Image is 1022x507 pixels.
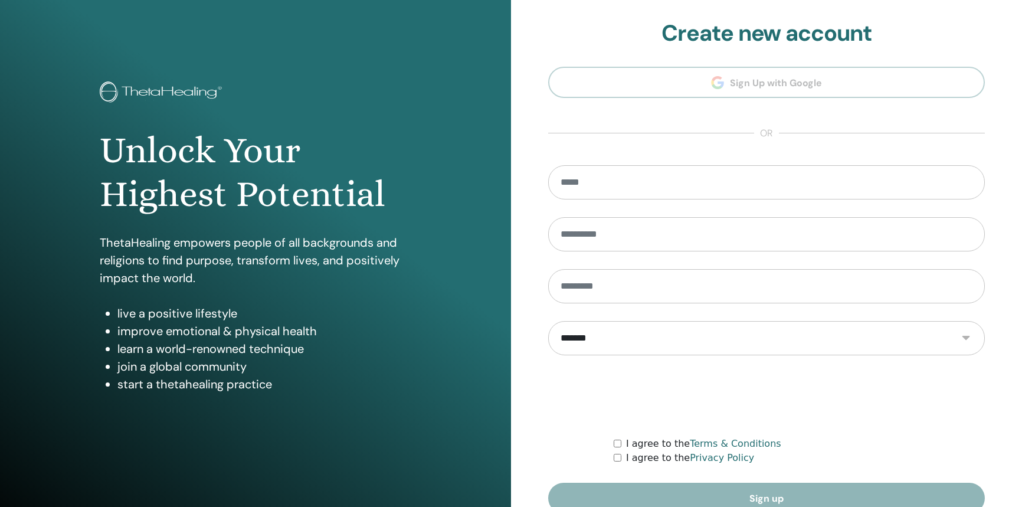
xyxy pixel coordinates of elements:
[677,373,856,419] iframe: reCAPTCHA
[100,234,411,287] p: ThetaHealing empowers people of all backgrounds and religions to find purpose, transform lives, a...
[117,305,411,322] li: live a positive lifestyle
[117,322,411,340] li: improve emotional & physical health
[626,451,754,465] label: I agree to the
[117,340,411,358] li: learn a world-renowned technique
[117,358,411,375] li: join a global community
[117,375,411,393] li: start a thetahealing practice
[100,129,411,217] h1: Unlock Your Highest Potential
[548,20,985,47] h2: Create new account
[754,126,779,140] span: or
[690,452,754,463] a: Privacy Policy
[626,437,781,451] label: I agree to the
[690,438,781,449] a: Terms & Conditions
